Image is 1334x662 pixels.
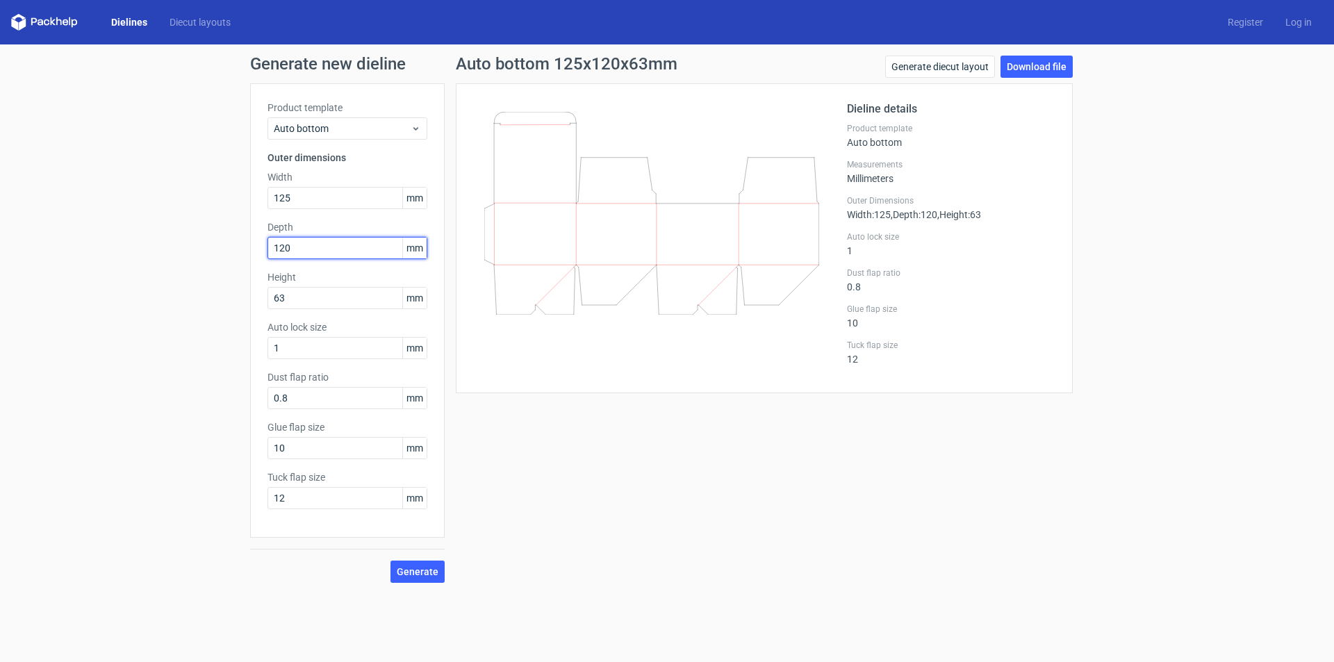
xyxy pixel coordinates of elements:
span: mm [402,388,427,408]
label: Product template [267,101,427,115]
label: Glue flap size [267,420,427,434]
div: Auto bottom [847,123,1055,148]
label: Measurements [847,159,1055,170]
a: Download file [1000,56,1073,78]
a: Log in [1274,15,1323,29]
label: Auto lock size [847,231,1055,242]
span: , Height : 63 [937,209,981,220]
button: Generate [390,561,445,583]
label: Dust flap ratio [847,267,1055,279]
label: Width [267,170,427,184]
div: 0.8 [847,267,1055,292]
a: Register [1217,15,1274,29]
label: Glue flap size [847,304,1055,315]
div: 12 [847,340,1055,365]
h1: Auto bottom 125x120x63mm [456,56,677,72]
span: mm [402,238,427,258]
a: Diecut layouts [158,15,242,29]
label: Outer Dimensions [847,195,1055,206]
label: Product template [847,123,1055,134]
span: Generate [397,567,438,577]
span: Width : 125 [847,209,891,220]
a: Dielines [100,15,158,29]
span: mm [402,188,427,208]
label: Depth [267,220,427,234]
h2: Dieline details [847,101,1055,117]
label: Height [267,270,427,284]
div: 1 [847,231,1055,256]
label: Tuck flap size [267,470,427,484]
span: Auto bottom [274,122,411,135]
span: mm [402,288,427,308]
label: Dust flap ratio [267,370,427,384]
span: , Depth : 120 [891,209,937,220]
h3: Outer dimensions [267,151,427,165]
h1: Generate new dieline [250,56,1084,72]
div: Millimeters [847,159,1055,184]
span: mm [402,488,427,508]
label: Auto lock size [267,320,427,334]
span: mm [402,438,427,458]
div: 10 [847,304,1055,329]
label: Tuck flap size [847,340,1055,351]
a: Generate diecut layout [885,56,995,78]
span: mm [402,338,427,358]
